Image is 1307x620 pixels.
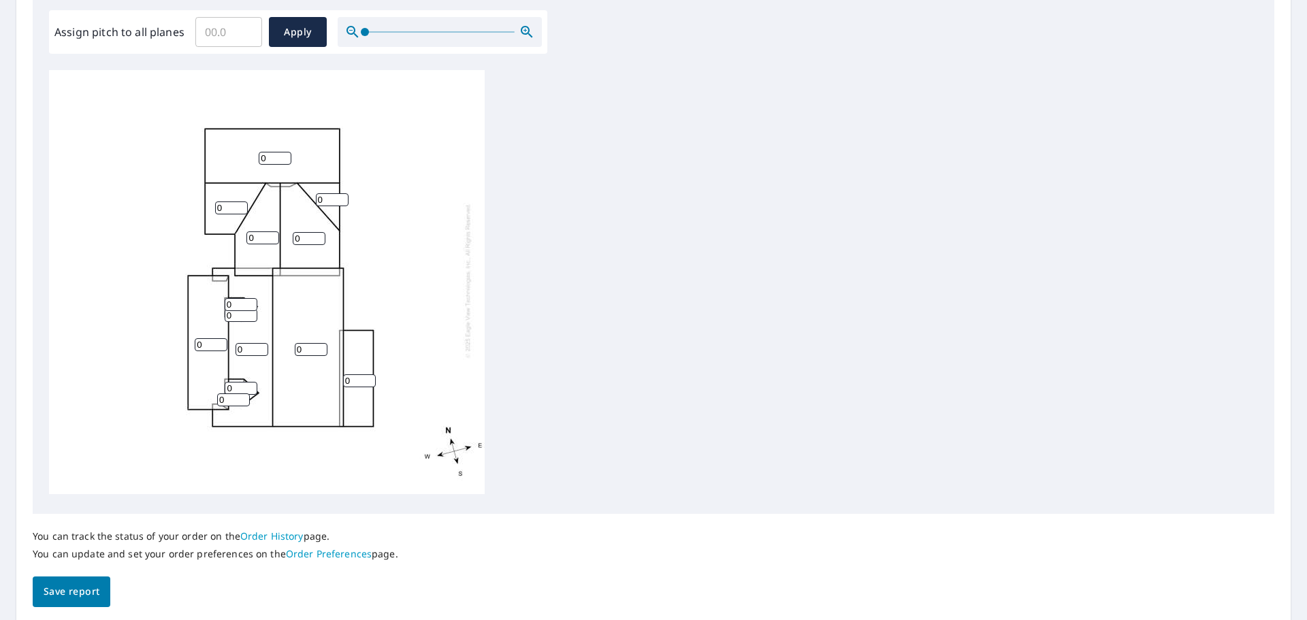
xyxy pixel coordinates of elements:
label: Assign pitch to all planes [54,24,184,40]
button: Apply [269,17,327,47]
a: Order History [240,529,304,542]
button: Save report [33,576,110,607]
a: Order Preferences [286,547,372,560]
span: Apply [280,24,316,41]
input: 00.0 [195,13,262,51]
p: You can update and set your order preferences on the page. [33,548,398,560]
span: Save report [44,583,99,600]
p: You can track the status of your order on the page. [33,530,398,542]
